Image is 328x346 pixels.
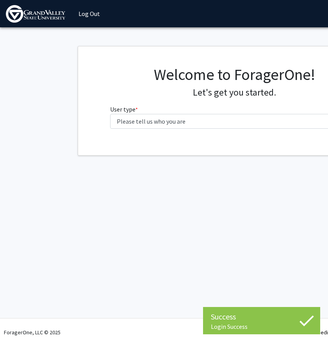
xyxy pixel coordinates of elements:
iframe: Chat [6,311,33,340]
div: ForagerOne, LLC © 2025 [4,319,61,346]
img: Grand Valley State University Logo [6,5,65,23]
label: User type [110,105,138,114]
div: Success [211,311,312,323]
div: Login Success [211,323,312,330]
